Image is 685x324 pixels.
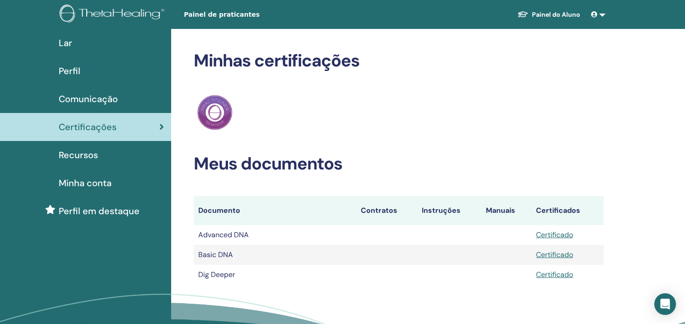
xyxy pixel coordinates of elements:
th: Instruções [417,196,481,225]
span: Comunicação [59,92,118,106]
img: graduation-cap-white.svg [517,10,528,18]
a: Certificado [536,230,573,239]
td: Basic DNA [194,245,356,265]
span: Recursos [59,148,98,162]
td: Advanced DNA [194,225,356,245]
span: Perfil em destaque [59,204,140,218]
span: Certificações [59,120,116,134]
img: logo.png [60,5,168,25]
a: Certificado [536,270,573,279]
th: Contratos [356,196,417,225]
th: Documento [194,196,356,225]
td: Dig Deeper [194,265,356,285]
div: Open Intercom Messenger [654,293,676,315]
span: Painel de praticantes [184,10,319,19]
h2: Minhas certificações [194,51,604,71]
a: Certificado [536,250,573,259]
span: Perfil [59,64,80,78]
h2: Meus documentos [194,154,604,174]
th: Certificados [531,196,604,225]
img: Practitioner [197,95,233,130]
span: Minha conta [59,176,112,190]
th: Manuais [481,196,531,225]
a: Painel do Aluno [510,6,587,23]
span: Lar [59,36,72,50]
